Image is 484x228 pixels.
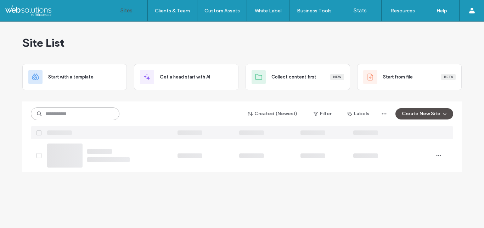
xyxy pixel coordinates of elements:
[48,74,94,81] span: Start with a template
[134,64,238,90] div: Get a head start with AI
[204,8,240,14] label: Custom Assets
[354,7,367,14] label: Stats
[242,108,304,119] button: Created (Newest)
[357,64,462,90] div: Start from fileBeta
[383,74,413,81] span: Start from file
[306,108,338,119] button: Filter
[16,5,30,11] span: Help
[255,8,282,14] label: White Label
[297,8,332,14] label: Business Tools
[437,8,447,14] label: Help
[160,74,210,81] span: Get a head start with AI
[271,74,316,81] span: Collect content first
[22,36,64,50] span: Site List
[246,64,350,90] div: Collect content firstNew
[22,64,127,90] div: Start with a template
[441,74,456,80] div: Beta
[155,8,190,14] label: Clients & Team
[120,7,133,14] label: Sites
[390,8,415,14] label: Resources
[395,108,453,119] button: Create New Site
[330,74,344,80] div: New
[341,108,376,119] button: Labels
